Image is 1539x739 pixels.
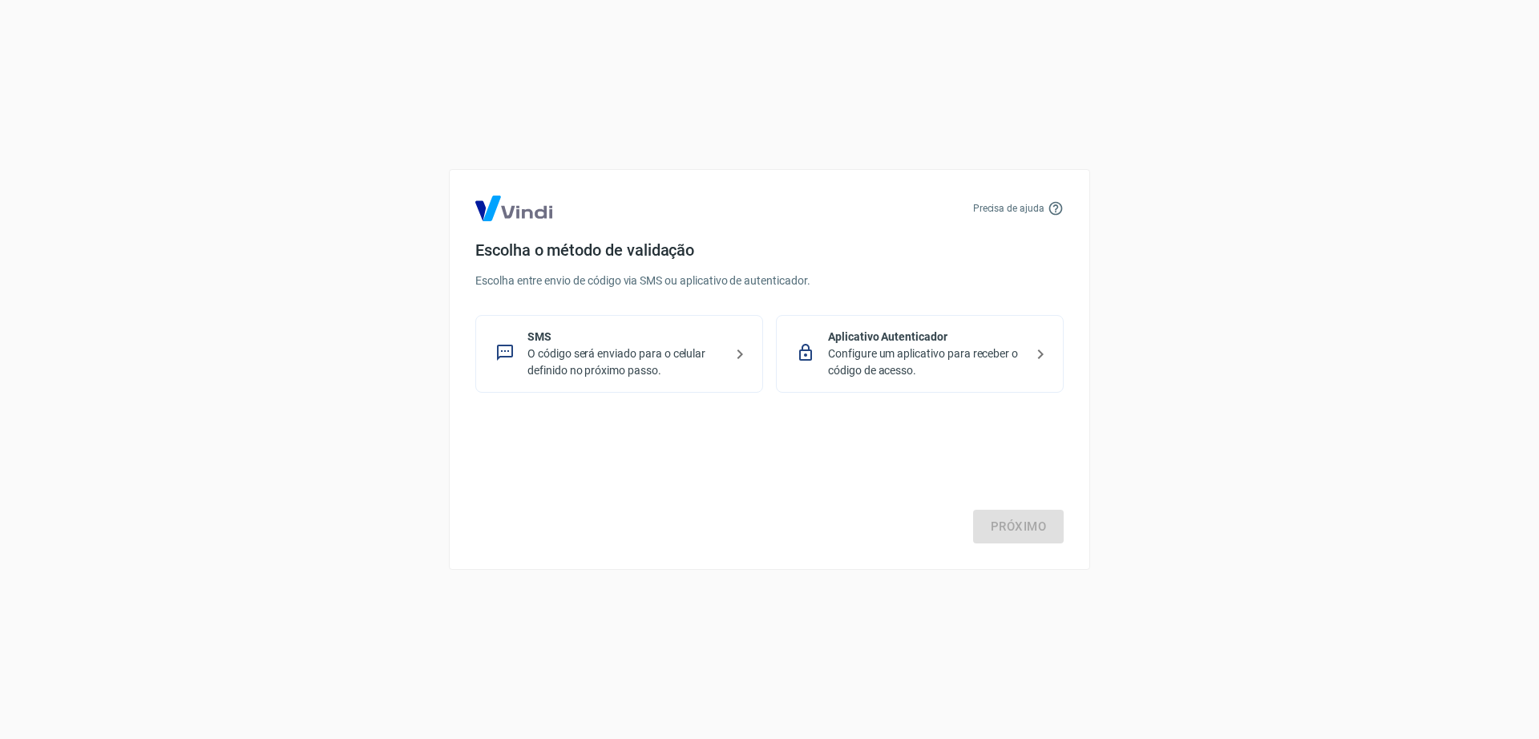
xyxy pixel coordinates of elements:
[776,315,1064,393] div: Aplicativo AutenticadorConfigure um aplicativo para receber o código de acesso.
[828,329,1024,345] p: Aplicativo Autenticador
[475,273,1064,289] p: Escolha entre envio de código via SMS ou aplicativo de autenticador.
[475,240,1064,260] h4: Escolha o método de validação
[475,315,763,393] div: SMSO código será enviado para o celular definido no próximo passo.
[475,196,552,221] img: Logo Vind
[527,329,724,345] p: SMS
[828,345,1024,379] p: Configure um aplicativo para receber o código de acesso.
[527,345,724,379] p: O código será enviado para o celular definido no próximo passo.
[973,201,1044,216] p: Precisa de ajuda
